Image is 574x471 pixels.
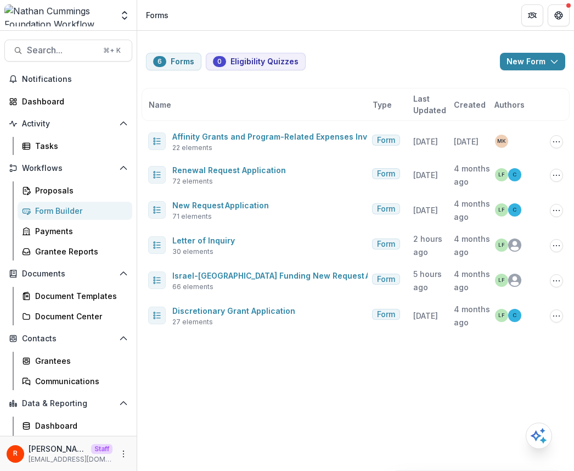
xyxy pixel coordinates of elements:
[35,311,123,322] div: Document Center
[550,135,563,148] button: Options
[35,420,123,431] div: Dashboard
[35,225,123,237] div: Payments
[550,239,563,252] button: Options
[526,423,552,449] button: Open AI Assistant
[4,40,132,62] button: Search...
[4,265,132,282] button: Open Documents
[22,269,115,279] span: Documents
[377,169,395,179] span: Form
[4,4,112,26] img: Nathan Cummings Foundation Workflow Sandbox logo
[22,164,115,173] span: Workflows
[498,172,505,178] div: Lucy Fey
[29,455,112,464] p: [EMAIL_ADDRESS][DOMAIN_NAME]
[146,9,168,21] div: Forms
[35,246,123,257] div: Grantee Reports
[373,99,392,110] span: Type
[22,399,115,408] span: Data & Reporting
[18,242,132,261] a: Grantee Reports
[117,447,130,461] button: More
[172,317,213,327] span: 27 elements
[22,96,123,107] div: Dashboard
[18,137,132,155] a: Tasks
[508,274,521,287] svg: avatar
[35,140,123,152] div: Tasks
[29,443,87,455] p: [PERSON_NAME]
[18,202,132,220] a: Form Builder
[22,334,115,343] span: Contacts
[513,313,516,318] div: Chindaly
[454,164,490,186] span: 4 months ago
[413,269,442,292] span: 5 hours ago
[146,53,201,70] button: Forms
[172,143,212,153] span: 22 elements
[172,176,213,186] span: 72 elements
[498,313,505,318] div: Lucy Fey
[157,58,162,65] span: 6
[18,222,132,240] a: Payments
[27,45,97,56] span: Search...
[149,99,171,110] span: Name
[18,307,132,325] a: Document Center
[508,239,521,252] svg: avatar
[550,169,563,182] button: Options
[35,205,123,217] div: Form Builder
[550,204,563,217] button: Options
[101,45,123,57] div: ⌘ + K
[494,99,525,110] span: Authors
[550,309,563,323] button: Options
[454,234,490,257] span: 4 months ago
[454,99,486,110] span: Created
[4,330,132,347] button: Open Contacts
[413,206,438,215] span: [DATE]
[18,352,132,370] a: Grantees
[22,75,128,84] span: Notifications
[413,234,442,257] span: 2 hours ago
[377,240,395,249] span: Form
[4,92,132,110] a: Dashboard
[172,201,269,210] a: New Request Application
[35,375,123,387] div: Communications
[513,172,516,178] div: Chindaly
[22,119,115,129] span: Activity
[4,159,132,177] button: Open Workflows
[4,115,132,132] button: Open Activity
[498,207,505,213] div: Lucy Fey
[4,395,132,412] button: Open Data & Reporting
[498,242,505,248] div: Lucy Fey
[377,310,395,319] span: Form
[172,165,286,175] a: Renewal Request Application
[4,70,132,88] button: Notifications
[521,4,543,26] button: Partners
[172,306,295,315] a: Discretionary Grant Application
[513,207,516,213] div: Chindaly
[13,450,18,457] div: Raj
[377,275,395,284] span: Form
[142,7,173,23] nav: breadcrumb
[172,236,235,245] a: Letter of Inquiry
[172,282,213,292] span: 66 elements
[377,204,395,214] span: Form
[454,269,490,292] span: 4 months ago
[18,287,132,305] a: Document Templates
[500,53,565,70] button: New Form
[172,271,409,280] a: Israel-[GEOGRAPHIC_DATA] Funding New Request Application
[548,4,570,26] button: Get Help
[18,181,132,200] a: Proposals
[18,417,132,435] a: Dashboard
[217,58,222,65] span: 0
[454,199,490,221] span: 4 months ago
[206,53,306,70] button: Eligibility Quizzes
[172,212,212,221] span: 71 elements
[91,444,112,454] p: Staff
[413,170,438,180] span: [DATE]
[413,311,438,320] span: [DATE]
[497,138,506,144] div: Maya Kuppermann
[117,4,132,26] button: Open entity switcher
[35,290,123,302] div: Document Templates
[172,132,418,141] a: Affinity Grants and Program-Related Expenses Invoice Request
[498,278,505,283] div: Lucy Fey
[35,355,123,367] div: Grantees
[35,185,123,196] div: Proposals
[454,304,490,327] span: 4 months ago
[18,372,132,390] a: Communications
